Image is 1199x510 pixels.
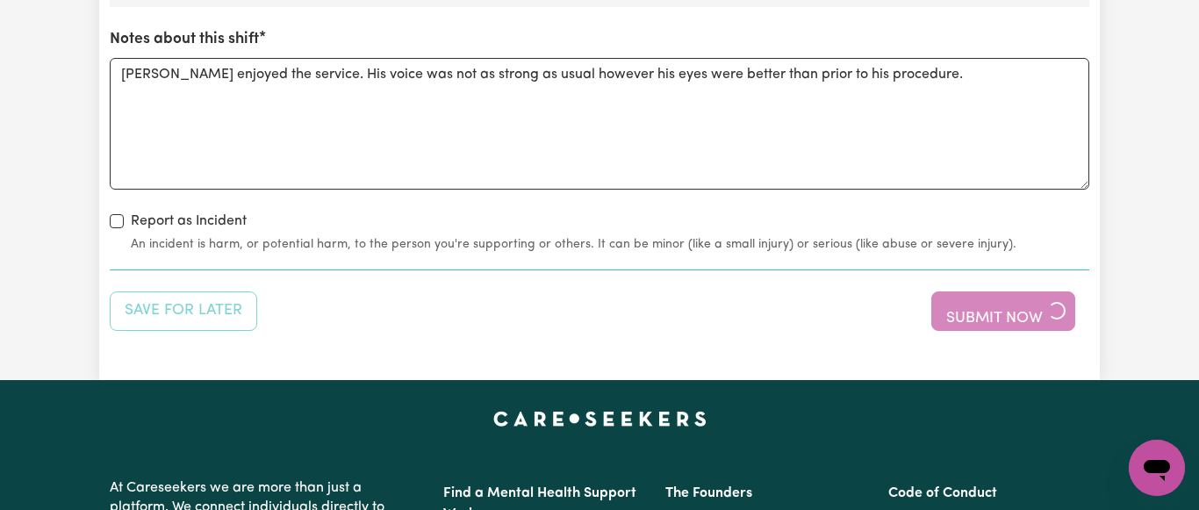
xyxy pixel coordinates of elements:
a: Careseekers home page [493,412,707,426]
a: The Founders [665,486,752,500]
a: Code of Conduct [888,486,997,500]
iframe: Button to launch messaging window, conversation in progress [1129,440,1185,496]
label: Report as Incident [131,211,247,232]
label: Notes about this shift [110,28,259,51]
textarea: [PERSON_NAME] enjoyed the service. His voice was not as strong as usual however his eyes were bet... [110,58,1089,190]
small: An incident is harm, or potential harm, to the person you're supporting or others. It can be mino... [131,235,1089,254]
